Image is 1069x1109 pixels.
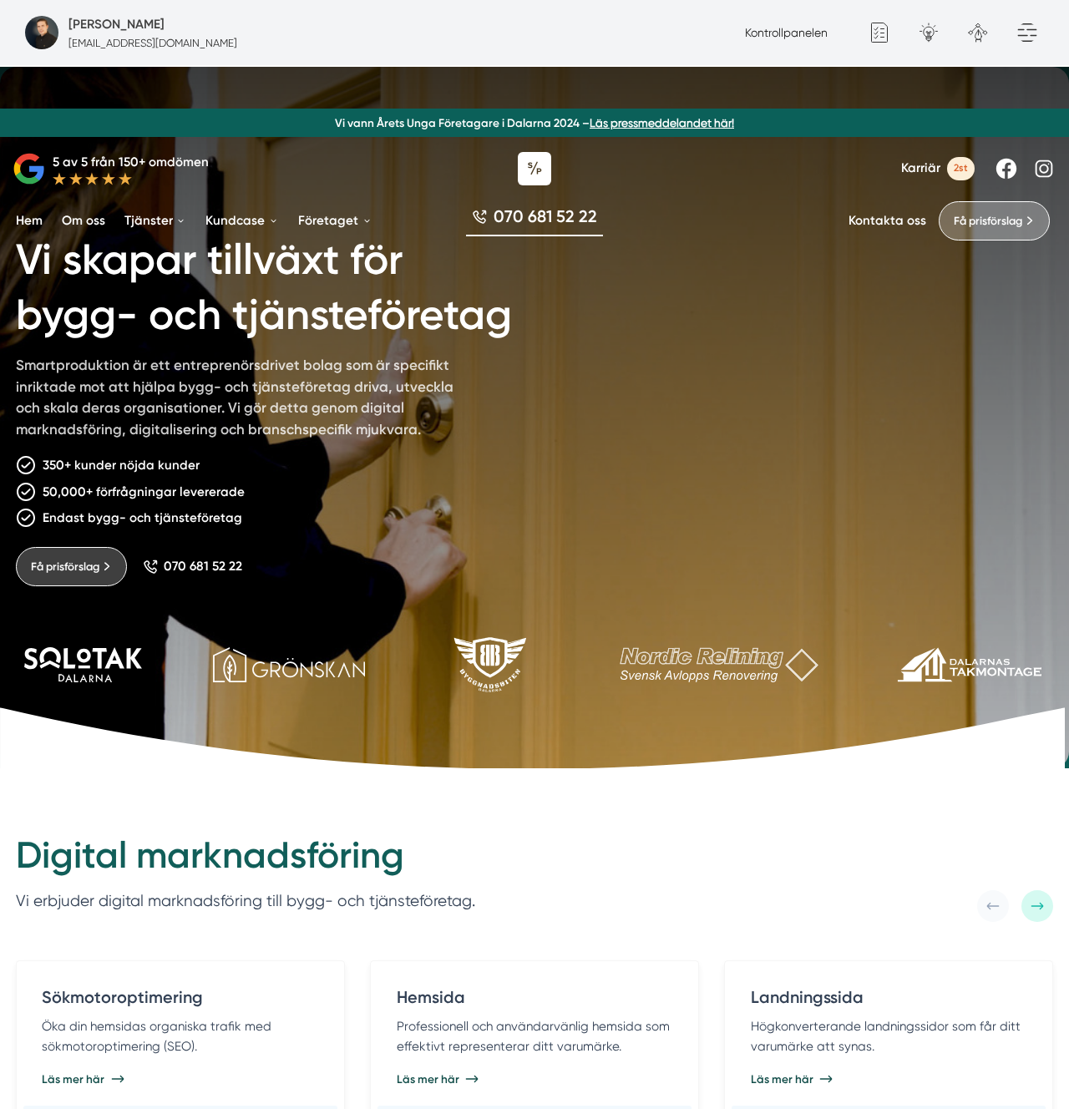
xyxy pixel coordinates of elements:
[16,889,475,914] p: Vi erbjuder digital marknadsföring till bygg- och tjänsteföretag.
[590,116,734,129] a: Läs pressmeddelandet här!
[7,115,1063,131] p: Vi vann Årets Unga Företagare i Dalarna 2024 –
[16,547,127,586] a: Få prisförslag
[947,157,975,180] span: 2st
[751,1016,1027,1056] p: Högkonverterande landningssidor som får ditt varumärke att synas.
[901,160,940,176] span: Karriär
[397,1016,673,1056] p: Professionell och användarvänlig hemsida som effektivt representerar ditt varumärke.
[42,986,318,1016] h4: Sökmotoroptimering
[58,200,109,242] a: Om oss
[939,201,1050,241] a: Få prisförslag
[16,355,473,447] p: Smartproduktion är ett entreprenörsdrivet bolag som är specifikt inriktade mot att hjälpa bygg- o...
[202,200,281,242] a: Kundcase
[43,455,200,475] p: 350+ kunder nöjda kunder
[143,559,243,575] a: 070 681 52 22
[31,558,99,575] span: Få prisförslag
[954,212,1022,230] span: Få prisförslag
[53,152,209,172] p: 5 av 5 från 150+ omdömen
[121,200,190,242] a: Tjänster
[25,16,58,49] img: foretagsbild-pa-smartproduktion-ett-foretag-i-dalarnas-lan-2023.jpg
[68,35,237,51] p: [EMAIL_ADDRESS][DOMAIN_NAME]
[16,213,605,355] h1: Vi skapar tillväxt för bygg- och tjänsteföretag
[295,200,375,242] a: Företaget
[397,986,673,1016] h4: Hemsida
[745,26,828,39] a: Kontrollpanelen
[42,1071,104,1087] span: Läs mer här
[751,1071,813,1087] span: Läs mer här
[43,508,242,528] p: Endast bygg- och tjänsteföretag
[16,832,475,889] h2: Digital marknadsföring
[42,1016,318,1056] p: Öka din hemsidas organiska trafik med sökmotoroptimering (SEO).
[68,14,165,34] h5: Super Administratör
[901,157,975,180] a: Karriär 2st
[397,1071,459,1087] span: Läs mer här
[164,559,242,575] span: 070 681 52 22
[13,200,46,242] a: Hem
[751,986,1027,1016] h4: Landningssida
[43,482,245,502] p: 50,000+ förfrågningar levererade
[466,205,604,237] a: 070 681 52 22
[494,205,597,229] span: 070 681 52 22
[849,213,926,229] a: Kontakta oss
